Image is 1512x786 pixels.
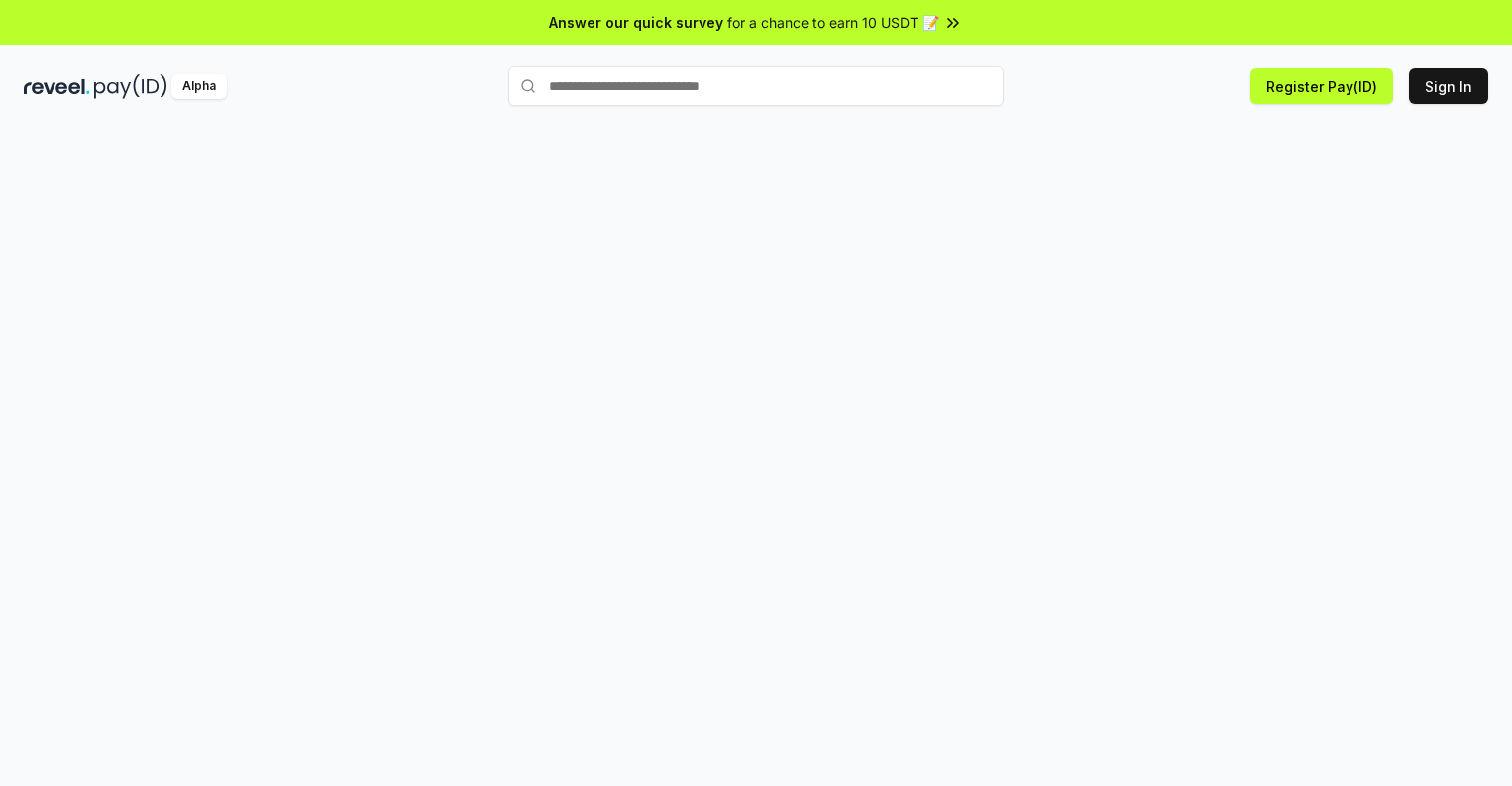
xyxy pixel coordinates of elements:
[171,74,227,99] div: Alpha
[94,74,167,99] img: pay_id
[727,12,939,33] span: for a chance to earn 10 USDT 📝
[24,74,90,99] img: reveel_dark
[1250,68,1393,104] button: Register Pay(ID)
[549,12,723,33] span: Answer our quick survey
[1409,68,1488,104] button: Sign In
